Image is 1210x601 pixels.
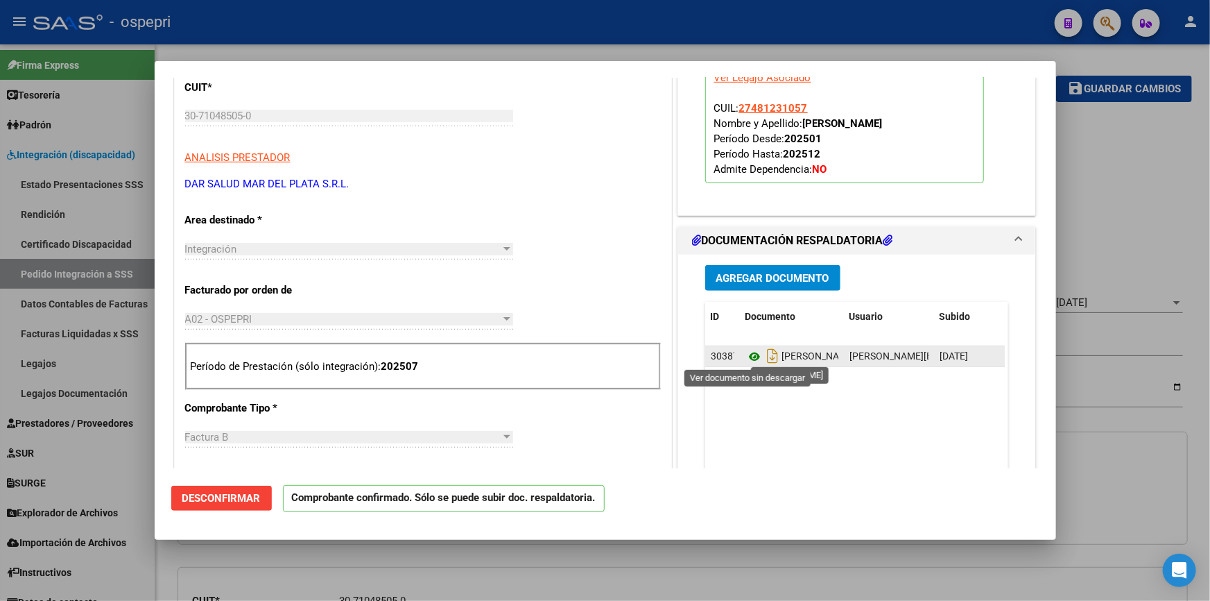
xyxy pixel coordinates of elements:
[813,163,827,176] strong: NO
[283,485,605,512] p: Comprobante confirmado. Sólo se puede subir doc. respaldatoria.
[849,311,883,322] span: Usuario
[714,70,811,85] div: Ver Legajo Asociado
[185,313,252,325] span: A02 - OSPEPRI
[185,431,229,443] span: Factura B
[785,133,822,145] strong: 202501
[185,243,237,255] span: Integración
[705,265,840,291] button: Agregar Documento
[711,350,738,362] span: 30387
[940,311,971,322] span: Subido
[185,151,291,164] span: ANALISIS PRESTADOR
[191,359,655,375] p: Período de Prestación (sólo integración):
[803,117,883,130] strong: [PERSON_NAME]
[934,302,1003,332] datatable-header-cell: Subido
[678,255,1036,543] div: DOCUMENTACIÓN RESPALDATORIA
[381,360,419,373] strong: 202507
[185,176,661,192] p: DAR SALUD MAR DEL PLATA S.R.L.
[745,311,796,322] span: Documento
[711,311,720,322] span: ID
[784,148,821,160] strong: 202512
[678,227,1036,255] mat-expansion-panel-header: DOCUMENTACIÓN RESPALDATORIA
[739,102,808,115] span: 27481231057
[185,80,328,96] p: CUIT
[1003,302,1073,332] datatable-header-cell: Acción
[185,282,328,298] p: Facturado por orden de
[716,272,829,285] span: Agregar Documento
[185,212,328,228] p: Area destinado *
[705,302,740,332] datatable-header-cell: ID
[1163,554,1196,587] div: Open Intercom Messenger
[940,350,968,362] span: [DATE]
[171,486,272,511] button: Desconfirmar
[844,302,934,332] datatable-header-cell: Usuario
[745,351,856,362] span: [PERSON_NAME]
[692,232,893,249] h1: DOCUMENTACIÓN RESPALDATORIA
[705,50,984,183] p: Legajo preaprobado para Período de Prestación:
[740,302,844,332] datatable-header-cell: Documento
[185,400,328,416] p: Comprobante Tipo *
[714,102,883,176] span: CUIL: Nombre y Apellido: Período Desde: Período Hasta: Admite Dependencia:
[182,492,261,505] span: Desconfirmar
[763,345,781,367] i: Descargar documento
